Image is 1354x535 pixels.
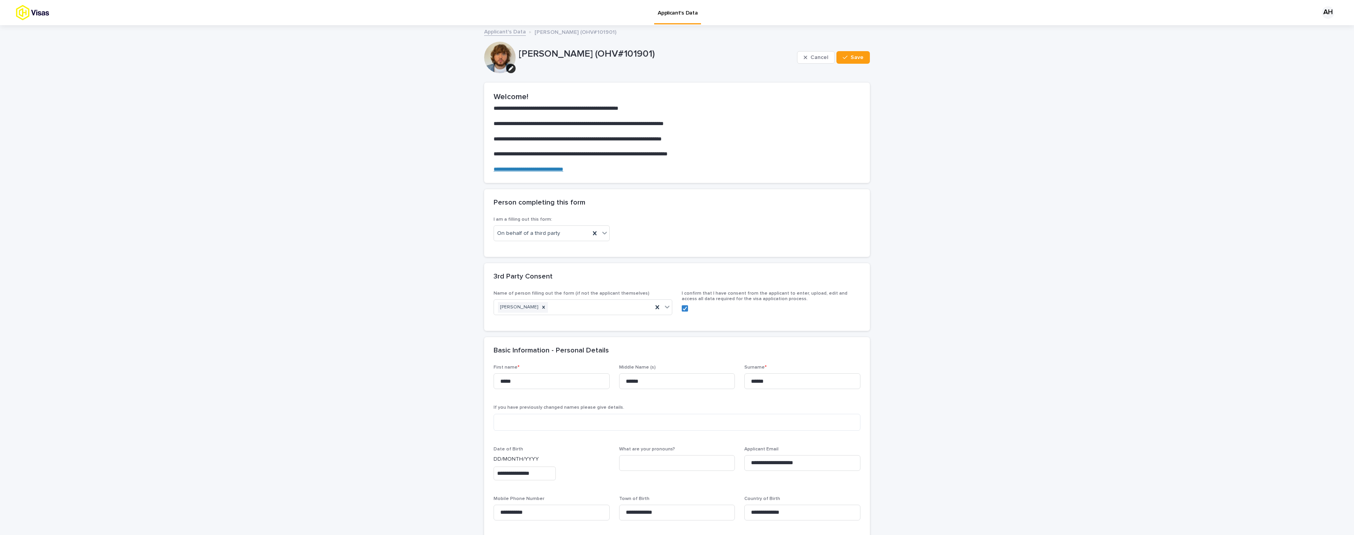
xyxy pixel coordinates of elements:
[619,496,649,501] span: Town of Birth
[494,92,860,101] h2: Welcome!
[494,217,552,222] span: I am a filling out this form:
[619,447,675,452] span: What are your pronouns?
[494,405,624,410] span: If you have previously changed names please give details.
[619,365,656,370] span: Middle Name (s)
[836,51,870,64] button: Save
[535,27,616,36] p: [PERSON_NAME] (OHV#101901)
[494,199,585,207] h2: Person completing this form
[494,455,610,463] p: DD/MONTH/YYYY
[744,496,780,501] span: Country of Birth
[810,55,828,60] span: Cancel
[744,365,767,370] span: Surname
[494,447,523,452] span: Date of Birth
[851,55,864,60] span: Save
[497,229,560,238] span: On behalf of a third party
[16,5,77,20] img: tx8HrbJQv2PFQx4TXEq5
[494,347,609,355] h2: Basic Information - Personal Details
[494,365,520,370] span: First name
[1322,6,1334,19] div: AH
[494,496,544,501] span: Mobile Phone Number
[797,51,835,64] button: Cancel
[484,27,526,36] a: Applicant's Data
[498,302,539,313] div: [PERSON_NAME]
[519,48,794,60] p: [PERSON_NAME] (OHV#101901)
[494,291,649,296] span: Name of person filling out the form (if not the applicant themselves)
[494,273,553,281] h2: 3rd Party Consent
[682,291,847,301] span: I confirm that I have consent from the applicant to enter, upload, edit and access all data requi...
[744,447,779,452] span: Applicant Email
